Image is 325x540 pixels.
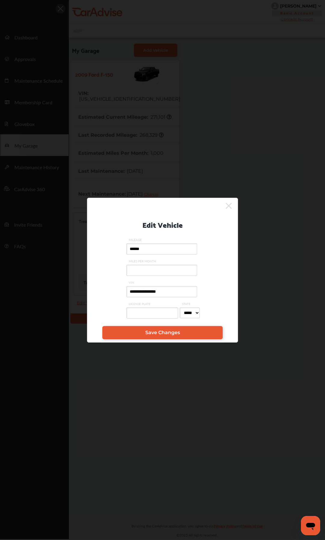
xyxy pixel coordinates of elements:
span: Save Changes [145,330,180,335]
iframe: Button to launch messaging window [301,516,320,535]
select: STATE [180,307,200,318]
input: VIN [126,286,197,297]
input: MILES PER MONTH [126,265,197,276]
input: MILEAGE [126,243,197,255]
span: MILES PER MONTH [126,259,199,263]
span: LICENSE PLATE [126,302,180,306]
input: LICENSE PLATE [126,307,178,319]
span: VIN [126,280,199,285]
p: Edit Vehicle [142,218,183,230]
span: MILEAGE [126,238,199,242]
a: Save Changes [102,326,223,339]
span: STATE [180,302,201,306]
